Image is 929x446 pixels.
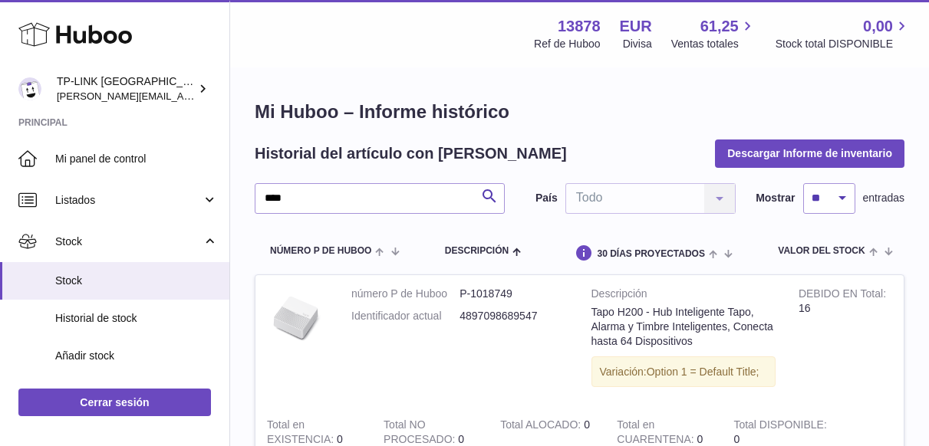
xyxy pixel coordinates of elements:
[55,193,202,208] span: Listados
[597,249,704,259] span: 30 DÍAS PROYECTADOS
[776,16,911,51] a: 0,00 Stock total DISPONIBLE
[700,16,739,37] span: 61,25
[799,287,886,303] strong: DEBIDO EN Total
[55,311,218,326] span: Historial de stock
[647,366,759,378] span: Option 1 = Default Title;
[18,77,41,100] img: celia.yan@tp-link.com
[57,74,195,103] div: TP-LINK [GEOGRAPHIC_DATA], SOCIEDAD LIMITADA
[733,418,826,435] strong: Total DISPONIBLE
[671,16,756,51] a: 61,25 Ventas totales
[55,152,218,166] span: Mi panel de control
[756,191,795,205] label: Mostrar
[267,287,328,348] img: product image
[255,143,567,164] h2: Historial del artículo con [PERSON_NAME]
[445,246,509,256] span: Descripción
[351,287,460,301] dt: número P de Huboo
[620,16,652,37] strong: EUR
[500,418,584,435] strong: Total ALOCADO
[778,246,865,256] span: Valor del stock
[863,16,893,37] span: 0,00
[57,90,308,102] span: [PERSON_NAME][EMAIL_ADDRESS][DOMAIN_NAME]
[558,16,601,37] strong: 13878
[18,389,211,416] a: Cerrar sesión
[671,37,756,51] span: Ventas totales
[591,287,776,305] strong: Descripción
[460,309,568,323] dd: 4897098689547
[270,246,371,256] span: número P de Huboo
[776,37,911,51] span: Stock total DISPONIBLE
[534,37,600,51] div: Ref de Huboo
[535,191,558,205] label: País
[351,309,460,323] dt: Identificador actual
[255,100,904,124] h1: Mi Huboo – Informe histórico
[55,274,218,288] span: Stock
[591,356,776,388] div: Variación:
[787,275,904,406] td: 16
[55,234,202,249] span: Stock
[863,191,904,205] span: entradas
[623,37,652,51] div: Divisa
[460,287,568,301] dd: P-1018749
[591,305,776,349] div: Tapo H200 - Hub Inteligente Tapo, Alarma y Timbre Inteligentes, Conecta hasta 64 Dispositivos
[55,349,218,363] span: Añadir stock
[715,139,904,167] button: Descargar Informe de inventario
[697,433,703,445] span: 0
